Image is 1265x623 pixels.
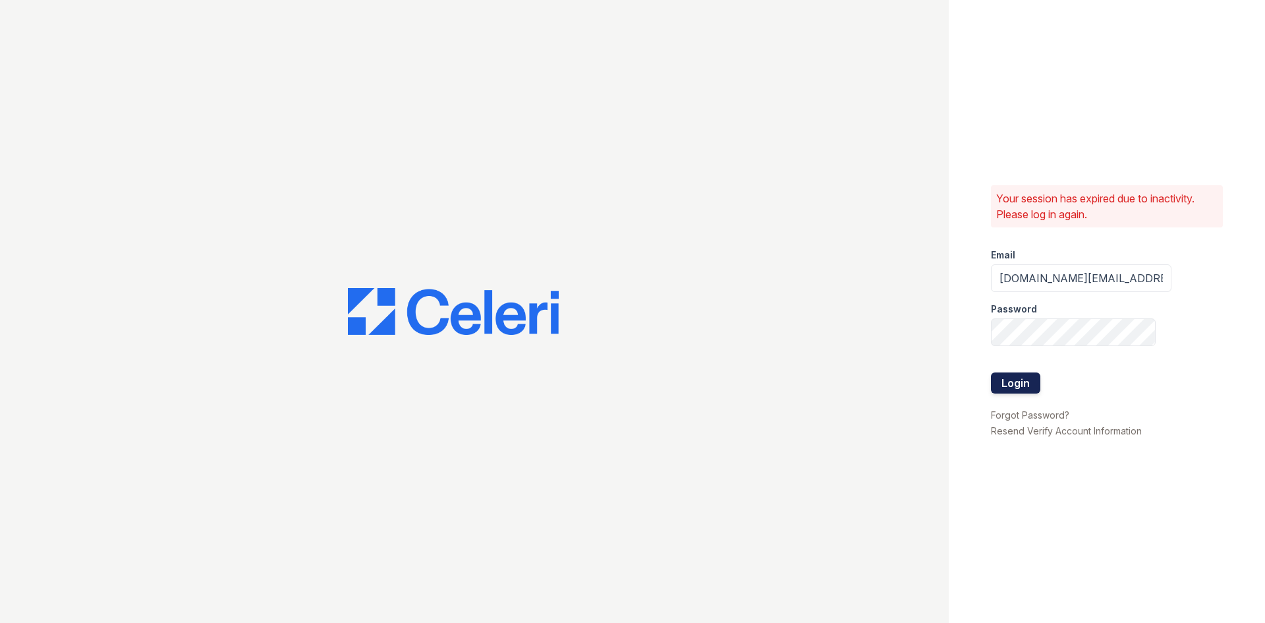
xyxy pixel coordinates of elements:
[991,372,1040,394] button: Login
[996,191,1218,222] p: Your session has expired due to inactivity. Please log in again.
[991,303,1037,316] label: Password
[991,249,1015,262] label: Email
[348,288,559,336] img: CE_Logo_Blue-a8612792a0a2168367f1c8372b55b34899dd931a85d93a1a3d3e32e68fde9ad4.png
[991,409,1069,421] a: Forgot Password?
[991,425,1142,436] a: Resend Verify Account Information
